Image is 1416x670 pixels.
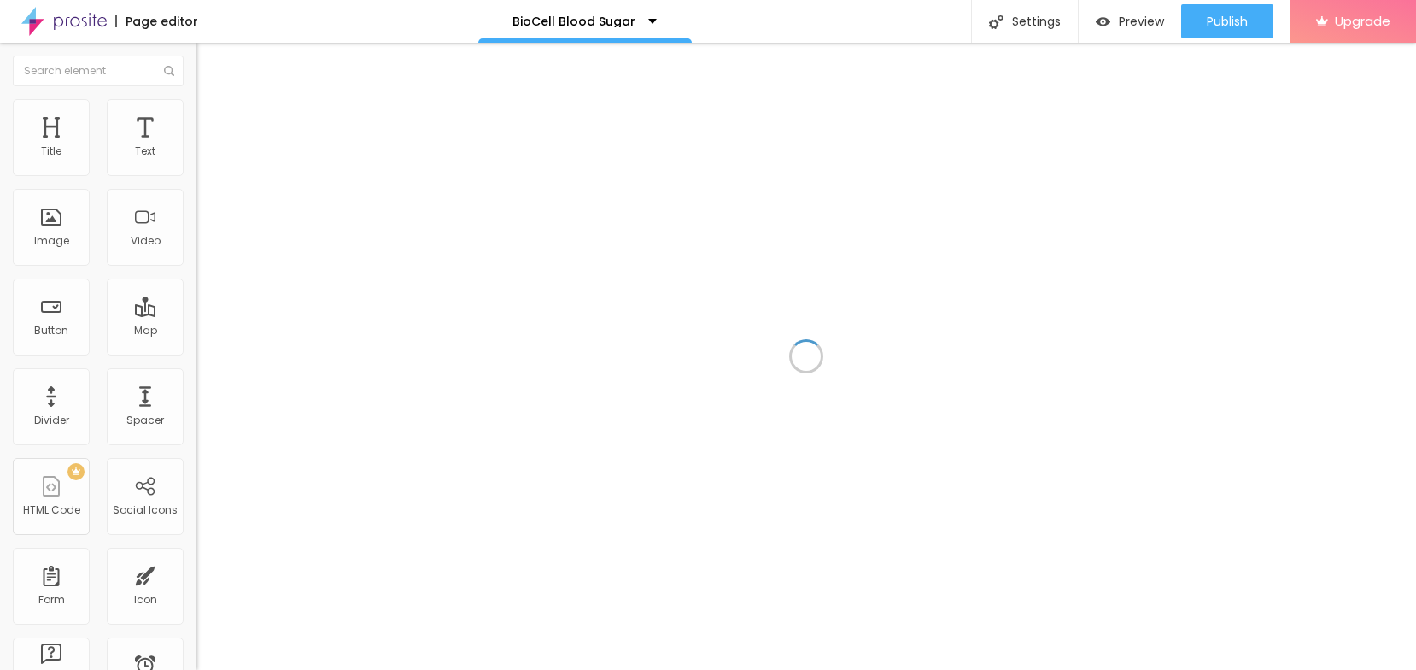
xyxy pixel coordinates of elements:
div: Button [34,325,68,337]
div: Map [134,325,157,337]
img: Icone [164,66,174,76]
input: Search element [13,56,184,86]
div: Video [131,235,161,247]
button: Preview [1079,4,1181,38]
div: Icon [134,594,157,606]
div: Divider [34,414,69,426]
div: Text [135,145,155,157]
div: Form [38,594,65,606]
span: Publish [1207,15,1248,28]
div: Social Icons [113,504,178,516]
p: BioCell Blood Sugar [512,15,635,27]
div: Image [34,235,69,247]
span: Upgrade [1335,14,1390,28]
img: Icone [989,15,1003,29]
div: Spacer [126,414,164,426]
div: Title [41,145,61,157]
div: HTML Code [23,504,80,516]
button: Publish [1181,4,1273,38]
img: view-1.svg [1096,15,1110,29]
span: Preview [1119,15,1164,28]
div: Page editor [115,15,198,27]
